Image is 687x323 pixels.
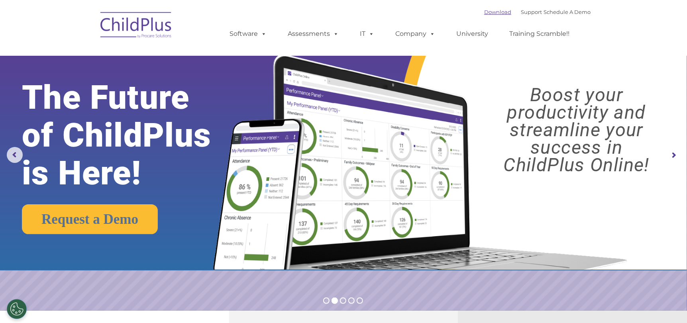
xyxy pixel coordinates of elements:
rs-layer: The Future of ChildPlus is Here! [22,78,241,192]
img: ChildPlus by Procare Solutions [96,6,176,46]
a: Company [387,26,443,42]
span: Phone number [111,85,145,91]
font: | [484,9,591,15]
a: Training Scramble!! [501,26,577,42]
span: Last name [111,53,135,59]
a: Software [222,26,275,42]
iframe: Chat Widget [557,237,687,323]
a: Support [521,9,542,15]
a: IT [352,26,382,42]
a: Assessments [280,26,347,42]
a: Download [484,9,511,15]
a: Schedule A Demo [544,9,591,15]
a: University [448,26,496,42]
button: Cookies Settings [7,299,27,319]
rs-layer: Boost your productivity and streamline your success in ChildPlus Online! [475,86,679,174]
a: Request a Demo [22,204,158,234]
